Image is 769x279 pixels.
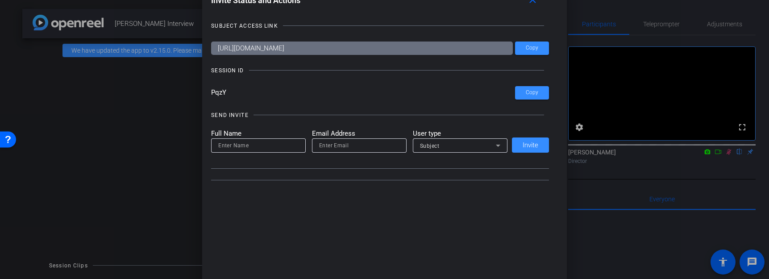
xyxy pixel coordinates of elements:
[312,129,407,139] mat-label: Email Address
[211,111,248,120] div: SEND INVITE
[515,42,549,55] button: Copy
[211,129,306,139] mat-label: Full Name
[211,66,244,75] div: SESSION ID
[211,21,278,30] div: SUBJECT ACCESS LINK
[526,89,538,96] span: Copy
[211,21,549,30] openreel-title-line: SUBJECT ACCESS LINK
[218,140,299,151] input: Enter Name
[319,140,399,151] input: Enter Email
[211,111,549,120] openreel-title-line: SEND INVITE
[526,45,538,51] span: Copy
[413,129,507,139] mat-label: User type
[515,86,549,100] button: Copy
[420,143,440,149] span: Subject
[211,66,549,75] openreel-title-line: SESSION ID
